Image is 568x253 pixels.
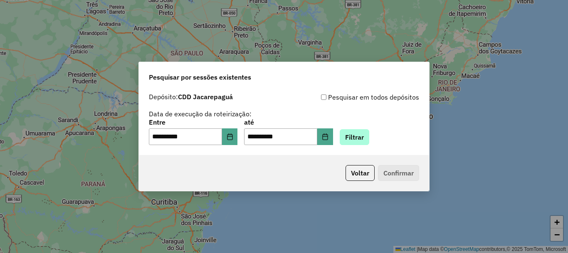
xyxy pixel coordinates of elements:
button: Voltar [346,165,375,181]
div: Pesquisar em todos depósitos [284,92,419,102]
span: Pesquisar por sessões existentes [149,72,251,82]
label: Depósito: [149,92,233,102]
strong: CDD Jacarepaguá [178,93,233,101]
button: Choose Date [317,128,333,145]
button: Choose Date [222,128,238,145]
label: até [244,117,333,127]
label: Data de execução da roteirização: [149,109,252,119]
label: Entre [149,117,237,127]
button: Filtrar [340,129,369,145]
